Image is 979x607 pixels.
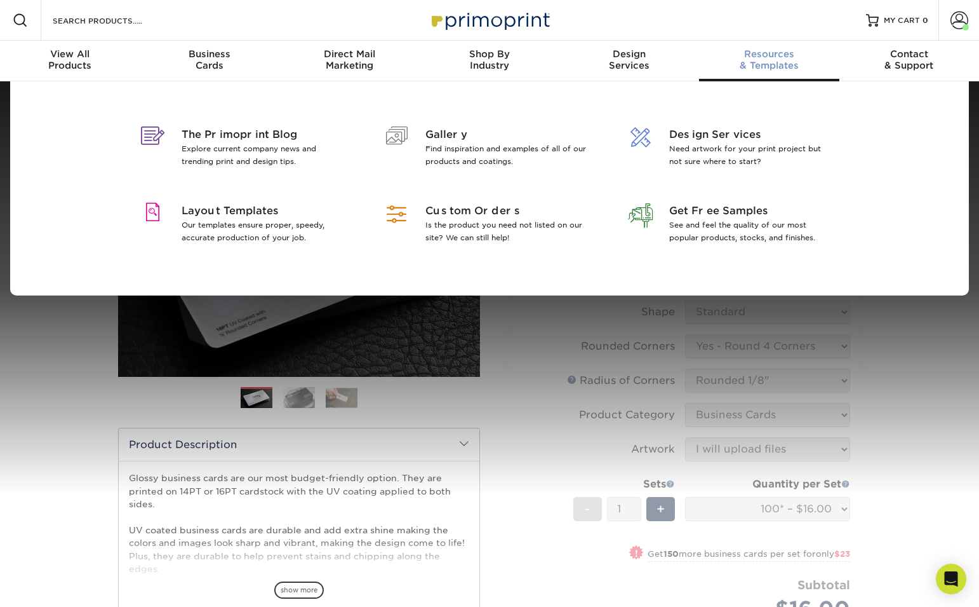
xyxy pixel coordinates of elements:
[274,582,324,599] span: show more
[182,203,346,219] span: Layout Templates
[839,48,979,71] div: & Support
[839,41,979,81] a: Contact& Support
[280,41,420,81] a: Direct MailMarketing
[699,41,839,81] a: Resources& Templates
[425,127,590,142] span: Gallery
[669,127,834,142] span: Design Services
[280,48,420,71] div: Marketing
[140,48,279,60] span: Business
[621,188,846,264] a: Get Free Samples See and feel the quality of our most popular products, stocks, and finishes.
[182,219,346,244] p: Our templates ensure proper, speedy, accurate production of your job.
[669,142,834,168] p: Need artwork for your print project but not sure where to start?
[669,203,834,219] span: Get Free Samples
[884,15,920,26] span: MY CART
[425,203,590,219] span: Custom Orders
[51,13,175,28] input: SEARCH PRODUCTS.....
[922,16,928,25] span: 0
[377,112,602,188] a: Gallery Find inspiration and examples of all of our products and coatings.
[621,112,846,188] a: Design Services Need artwork for your print project but not sure where to start?
[559,48,699,60] span: Design
[559,41,699,81] a: DesignServices
[377,188,602,264] a: Custom Orders Is the product you need not listed on our site? We can still help!
[559,48,699,71] div: Services
[182,127,346,142] span: The Primoprint Blog
[699,48,839,71] div: & Templates
[133,112,358,188] a: The Primoprint Blog Explore current company news and trending print and design tips.
[426,6,553,34] img: Primoprint
[140,41,279,81] a: BusinessCards
[699,48,839,60] span: Resources
[420,48,559,60] span: Shop By
[425,219,590,244] p: Is the product you need not listed on our site? We can still help!
[839,48,979,60] span: Contact
[280,48,420,60] span: Direct Mail
[936,564,966,594] div: Open Intercom Messenger
[182,142,346,168] p: Explore current company news and trending print and design tips.
[133,188,358,264] a: Layout Templates Our templates ensure proper, speedy, accurate production of your job.
[140,48,279,71] div: Cards
[669,219,834,244] p: See and feel the quality of our most popular products, stocks, and finishes.
[420,48,559,71] div: Industry
[420,41,559,81] a: Shop ByIndustry
[425,142,590,168] p: Find inspiration and examples of all of our products and coatings.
